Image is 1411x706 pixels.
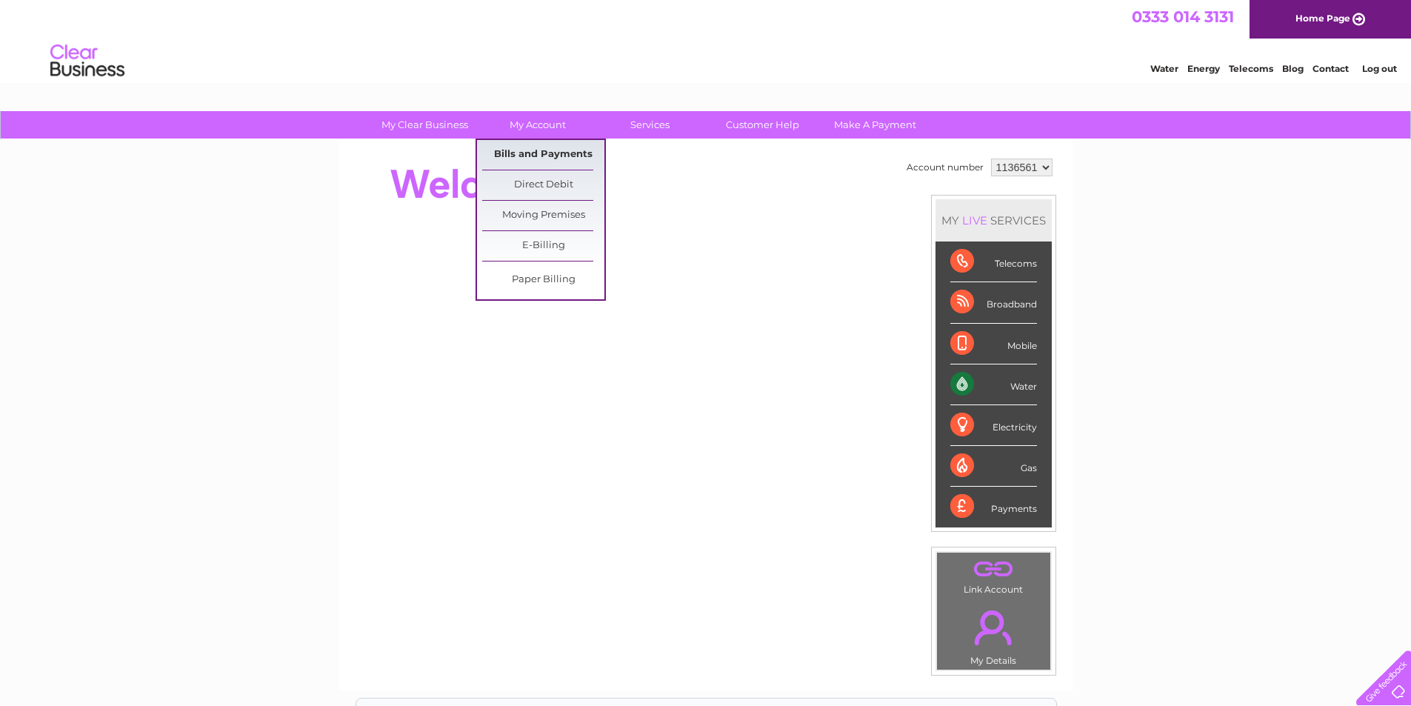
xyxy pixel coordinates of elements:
[950,446,1037,487] div: Gas
[1150,63,1178,74] a: Water
[950,405,1037,446] div: Electricity
[950,487,1037,527] div: Payments
[364,111,486,139] a: My Clear Business
[482,265,604,295] a: Paper Billing
[950,324,1037,364] div: Mobile
[941,556,1047,582] a: .
[482,231,604,261] a: E-Billing
[701,111,824,139] a: Customer Help
[482,201,604,230] a: Moving Premises
[950,282,1037,323] div: Broadband
[482,170,604,200] a: Direct Debit
[814,111,936,139] a: Make A Payment
[482,140,604,170] a: Bills and Payments
[1282,63,1304,74] a: Blog
[936,552,1051,599] td: Link Account
[935,199,1052,242] div: MY SERVICES
[1132,7,1234,26] a: 0333 014 3131
[1312,63,1349,74] a: Contact
[950,364,1037,405] div: Water
[1187,63,1220,74] a: Energy
[950,242,1037,282] div: Telecoms
[936,598,1051,670] td: My Details
[941,602,1047,653] a: .
[589,111,711,139] a: Services
[959,213,990,227] div: LIVE
[903,155,987,180] td: Account number
[356,8,1056,72] div: Clear Business is a trading name of Verastar Limited (registered in [GEOGRAPHIC_DATA] No. 3667643...
[50,39,125,84] img: logo.png
[476,111,598,139] a: My Account
[1229,63,1273,74] a: Telecoms
[1362,63,1397,74] a: Log out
